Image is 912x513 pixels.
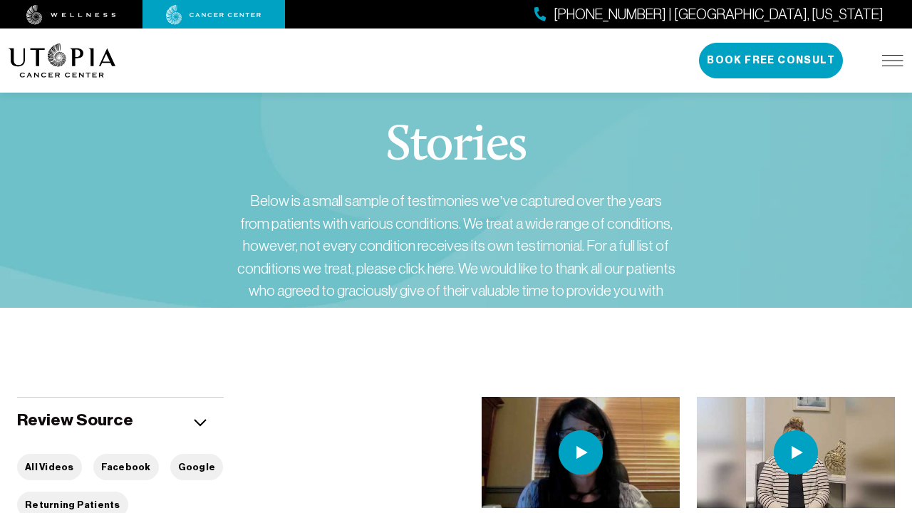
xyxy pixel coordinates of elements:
button: Book Free Consult [699,43,843,78]
button: Facebook [93,454,159,480]
button: Google [170,454,224,480]
button: All Videos [17,454,82,480]
img: thumbnail [482,397,680,508]
img: play icon [774,430,818,475]
a: [PHONE_NUMBER] | [GEOGRAPHIC_DATA], [US_STATE] [534,4,883,25]
img: icon-hamburger [882,55,903,66]
img: wellness [26,5,116,25]
span: [PHONE_NUMBER] | [GEOGRAPHIC_DATA], [US_STATE] [554,4,883,25]
h5: Review Source [17,409,133,431]
img: thumbnail [697,397,895,508]
img: icon [194,419,207,427]
img: logo [9,43,116,78]
iframe: YouTube video player [266,397,465,508]
img: play icon [559,430,603,475]
img: cancer center [166,5,261,25]
div: Below is a small sample of testimonies we’ve captured over the years from patients with various c... [235,190,677,324]
h1: Stories [385,121,527,172]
